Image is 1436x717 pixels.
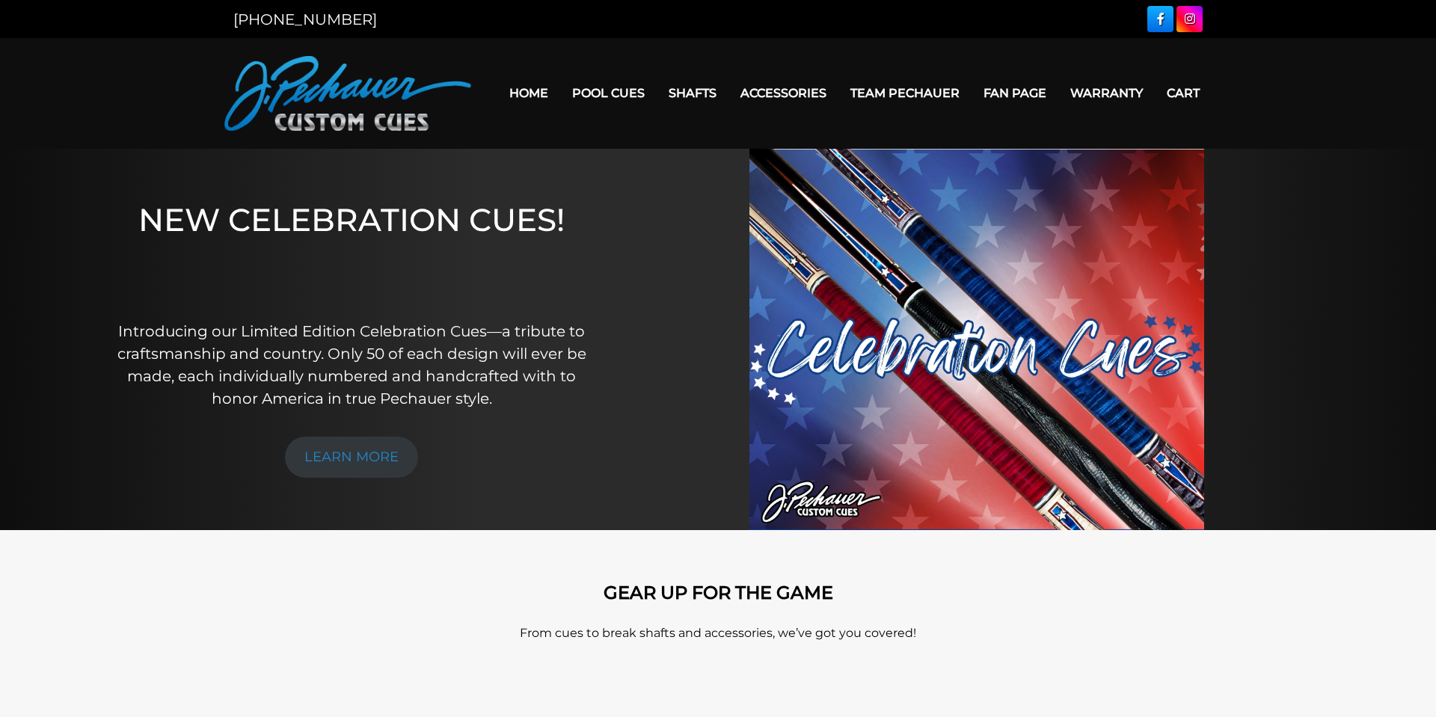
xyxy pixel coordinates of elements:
[560,74,657,112] a: Pool Cues
[497,74,560,112] a: Home
[838,74,972,112] a: Team Pechauer
[233,10,377,28] a: [PHONE_NUMBER]
[604,582,833,603] strong: GEAR UP FOR THE GAME
[224,56,471,131] img: Pechauer Custom Cues
[972,74,1058,112] a: Fan Page
[285,437,418,478] a: LEARN MORE
[728,74,838,112] a: Accessories
[657,74,728,112] a: Shafts
[115,320,588,410] p: Introducing our Limited Edition Celebration Cues—a tribute to craftsmanship and country. Only 50 ...
[292,624,1144,642] p: From cues to break shafts and accessories, we’ve got you covered!
[1058,74,1155,112] a: Warranty
[115,201,588,299] h1: NEW CELEBRATION CUES!
[1155,74,1212,112] a: Cart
